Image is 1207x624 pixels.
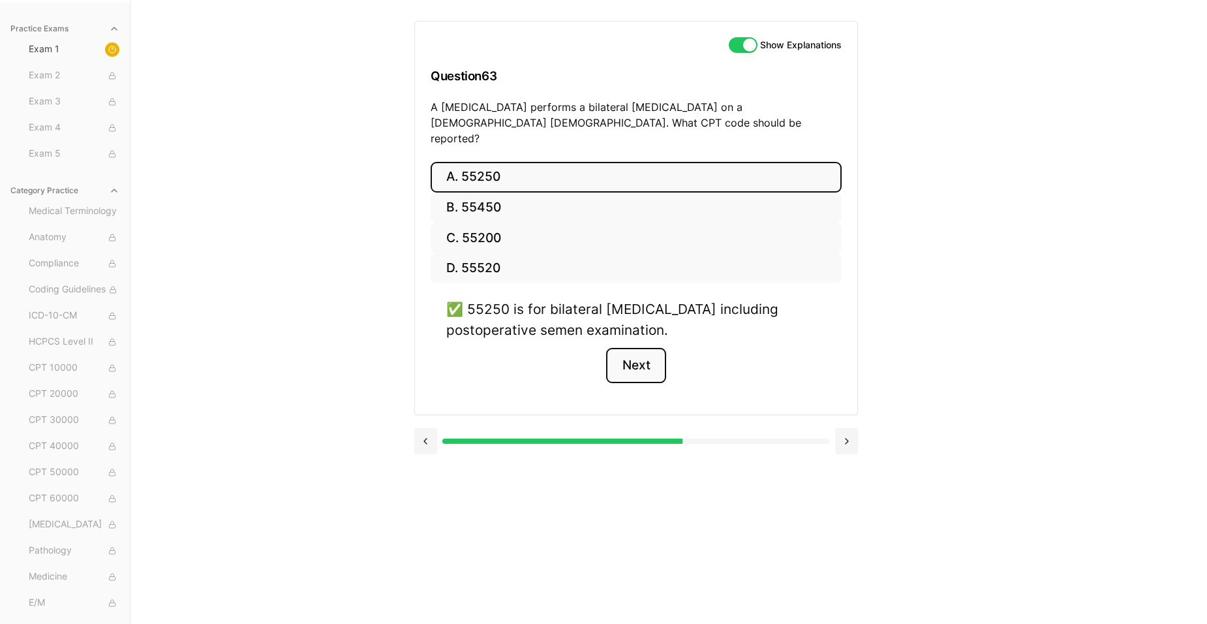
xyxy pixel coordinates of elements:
[29,570,119,584] span: Medicine
[5,180,125,201] button: Category Practice
[760,40,842,50] label: Show Explanations
[23,65,125,86] button: Exam 2
[606,348,665,383] button: Next
[29,283,119,297] span: Coding Guidelines
[23,201,125,222] button: Medical Terminology
[446,299,826,339] div: ✅ 55250 is for bilateral [MEDICAL_DATA] including postoperative semen examination.
[431,57,842,95] h3: Question 63
[29,465,119,480] span: CPT 50000
[23,279,125,300] button: Coding Guidelines
[29,121,119,135] span: Exam 4
[29,69,119,83] span: Exam 2
[5,18,125,39] button: Practice Exams
[431,99,842,146] p: A [MEDICAL_DATA] performs a bilateral [MEDICAL_DATA] on a [DEMOGRAPHIC_DATA] [DEMOGRAPHIC_DATA]. ...
[29,596,119,610] span: E/M
[23,436,125,457] button: CPT 40000
[23,332,125,352] button: HCPCS Level II
[29,204,119,219] span: Medical Terminology
[23,253,125,274] button: Compliance
[23,488,125,509] button: CPT 60000
[23,117,125,138] button: Exam 4
[29,147,119,161] span: Exam 5
[23,358,125,379] button: CPT 10000
[23,144,125,164] button: Exam 5
[29,309,119,323] span: ICD-10-CM
[431,253,842,284] button: D. 55520
[29,518,119,532] span: [MEDICAL_DATA]
[29,361,119,375] span: CPT 10000
[23,540,125,561] button: Pathology
[23,91,125,112] button: Exam 3
[29,439,119,454] span: CPT 40000
[431,223,842,253] button: C. 55200
[29,413,119,428] span: CPT 30000
[23,514,125,535] button: [MEDICAL_DATA]
[29,230,119,245] span: Anatomy
[23,593,125,614] button: E/M
[23,227,125,248] button: Anatomy
[29,42,119,57] span: Exam 1
[29,544,119,558] span: Pathology
[23,462,125,483] button: CPT 50000
[431,162,842,193] button: A. 55250
[23,567,125,587] button: Medicine
[29,95,119,109] span: Exam 3
[29,387,119,401] span: CPT 20000
[29,335,119,349] span: HCPCS Level II
[23,410,125,431] button: CPT 30000
[23,384,125,405] button: CPT 20000
[29,257,119,271] span: Compliance
[431,193,842,223] button: B. 55450
[23,305,125,326] button: ICD-10-CM
[29,491,119,506] span: CPT 60000
[23,39,125,60] button: Exam 1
